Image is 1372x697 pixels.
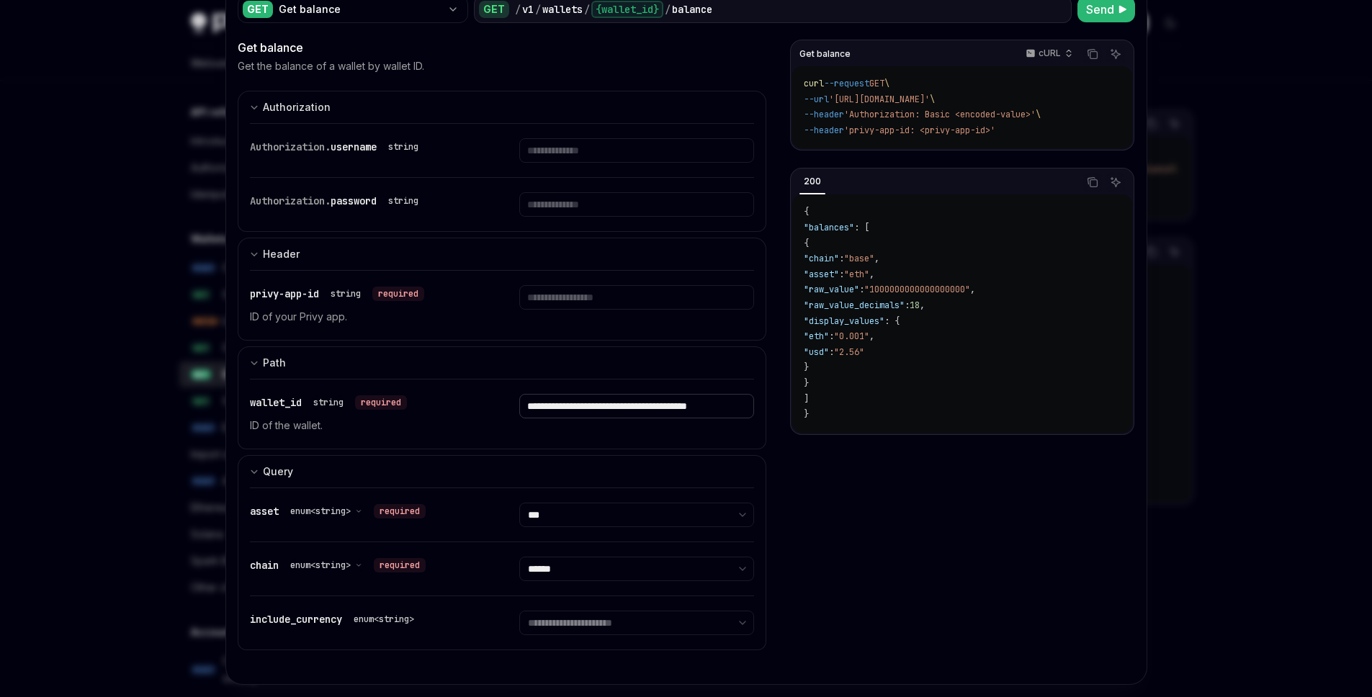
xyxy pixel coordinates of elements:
[355,395,407,410] div: required
[238,91,767,123] button: Expand input section
[243,1,273,18] div: GET
[290,505,351,517] span: enum<string>
[479,1,509,18] div: GET
[250,287,319,300] span: privy-app-id
[804,346,829,358] span: "usd"
[542,2,583,17] div: wallets
[804,206,809,217] span: {
[930,94,935,105] span: \
[839,253,844,264] span: :
[238,346,767,379] button: Expand input section
[535,2,541,17] div: /
[519,394,754,418] input: Enter wallet_id
[970,284,975,295] span: ,
[804,269,839,280] span: "asset"
[250,308,485,325] p: ID of your Privy app.
[804,361,809,373] span: }
[331,194,377,207] span: password
[591,1,663,18] div: {wallet_id}
[869,269,874,280] span: ,
[522,2,534,17] div: v1
[250,138,424,156] div: Authorization.username
[804,78,824,89] span: curl
[884,78,889,89] span: \
[869,78,884,89] span: GET
[804,315,884,327] span: "display_values"
[515,2,521,17] div: /
[834,330,869,342] span: "0.001"
[672,2,712,17] div: balance
[804,284,859,295] span: "raw_value"
[1106,45,1125,63] button: Ask AI
[864,284,970,295] span: "1000000000000000000"
[665,2,671,17] div: /
[1083,173,1102,192] button: Copy the contents from the code block
[874,253,879,264] span: ,
[250,394,407,411] div: wallet_id
[238,39,767,56] div: Get balance
[279,2,441,17] div: Get balance
[804,222,854,233] span: "balances"
[884,315,900,327] span: : {
[804,300,905,311] span: "raw_value_decimals"
[804,377,809,389] span: }
[829,94,930,105] span: '[URL][DOMAIN_NAME]'
[1083,45,1102,63] button: Copy the contents from the code block
[844,253,874,264] span: "base"
[374,558,426,572] div: required
[834,346,864,358] span: "2.56"
[238,59,424,73] p: Get the balance of a wallet by wallet ID.
[1039,48,1061,59] p: cURL
[290,559,351,571] span: enum<string>
[905,300,910,311] span: :
[1106,173,1125,192] button: Ask AI
[804,125,844,136] span: --header
[829,330,834,342] span: :
[372,287,424,301] div: required
[804,238,809,249] span: {
[829,346,834,358] span: :
[250,503,426,520] div: asset
[263,354,286,372] div: Path
[374,504,426,518] div: required
[804,109,844,120] span: --header
[804,393,809,405] span: ]
[290,558,362,572] button: enum<string>
[250,613,342,626] span: include_currency
[238,455,767,487] button: Expand input section
[519,192,754,217] input: Enter password
[263,99,331,116] div: Authorization
[1086,1,1114,18] span: Send
[519,557,754,581] select: Select chain
[519,138,754,163] input: Enter username
[844,125,995,136] span: 'privy-app-id: <privy-app-id>'
[519,285,754,310] input: Enter privy-app-id
[238,238,767,270] button: Expand input section
[263,463,293,480] div: Query
[250,505,279,518] span: asset
[1018,42,1079,66] button: cURL
[250,192,424,210] div: Authorization.password
[910,300,920,311] span: 18
[250,396,302,409] span: wallet_id
[844,109,1036,120] span: 'Authorization: Basic <encoded-value>'
[584,2,590,17] div: /
[920,300,925,311] span: ,
[250,417,485,434] p: ID of the wallet.
[250,559,279,572] span: chain
[804,253,839,264] span: "chain"
[824,78,869,89] span: --request
[519,611,754,635] select: Select include_currency
[250,194,331,207] span: Authorization.
[250,140,331,153] span: Authorization.
[844,269,869,280] span: "eth"
[331,140,377,153] span: username
[519,503,754,527] select: Select asset
[799,48,851,60] span: Get balance
[1036,109,1041,120] span: \
[804,408,809,420] span: }
[799,173,825,190] div: 200
[804,94,829,105] span: --url
[804,330,829,342] span: "eth"
[263,246,300,263] div: Header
